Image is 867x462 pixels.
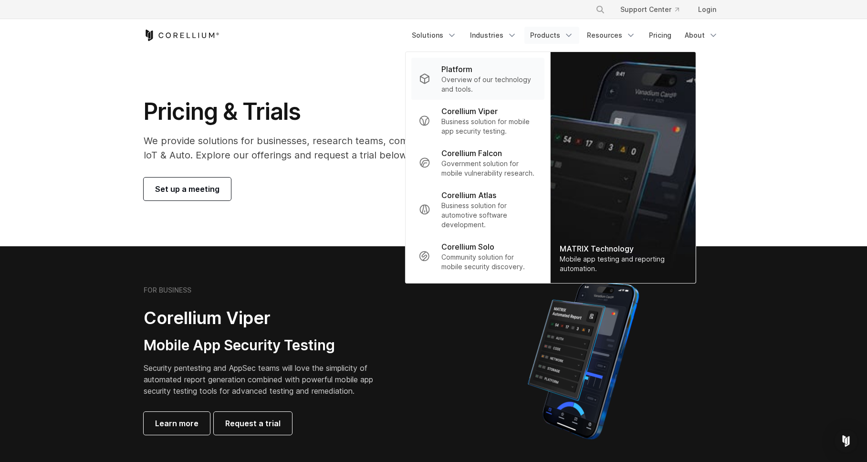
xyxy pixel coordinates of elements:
[144,134,524,162] p: We provide solutions for businesses, research teams, community individuals, and IoT & Auto. Explo...
[144,362,388,397] p: Security pentesting and AppSec teams will love the simplicity of automated report generation comb...
[441,63,472,75] p: Platform
[411,100,544,142] a: Corellium Viper Business solution for mobile app security testing.
[613,1,687,18] a: Support Center
[441,189,496,201] p: Corellium Atlas
[411,142,544,184] a: Corellium Falcon Government solution for mobile vulnerability research.
[441,159,536,178] p: Government solution for mobile vulnerability research.
[406,27,462,44] a: Solutions
[144,307,388,329] h2: Corellium Viper
[406,27,724,44] div: Navigation Menu
[225,418,281,429] span: Request a trial
[411,184,544,235] a: Corellium Atlas Business solution for automotive software development.
[560,243,686,254] div: MATRIX Technology
[144,336,388,355] h3: Mobile App Security Testing
[441,241,494,252] p: Corellium Solo
[144,412,210,435] a: Learn more
[584,1,724,18] div: Navigation Menu
[144,97,524,126] h1: Pricing & Trials
[155,183,219,195] span: Set up a meeting
[214,412,292,435] a: Request a trial
[550,52,695,283] img: Matrix_WebNav_1x
[524,27,579,44] a: Products
[155,418,198,429] span: Learn more
[835,430,857,452] div: Open Intercom Messenger
[441,75,536,94] p: Overview of our technology and tools.
[441,201,536,230] p: Business solution for automotive software development.
[144,286,191,294] h6: FOR BUSINESS
[581,27,641,44] a: Resources
[679,27,724,44] a: About
[464,27,522,44] a: Industries
[411,235,544,277] a: Corellium Solo Community solution for mobile security discovery.
[144,178,231,200] a: Set up a meeting
[441,105,498,117] p: Corellium Viper
[441,117,536,136] p: Business solution for mobile app security testing.
[690,1,724,18] a: Login
[441,147,502,159] p: Corellium Falcon
[512,277,655,444] img: Corellium MATRIX automated report on iPhone showing app vulnerability test results across securit...
[441,252,536,272] p: Community solution for mobile security discovery.
[550,52,695,283] a: MATRIX Technology Mobile app testing and reporting automation.
[411,58,544,100] a: Platform Overview of our technology and tools.
[592,1,609,18] button: Search
[144,30,219,41] a: Corellium Home
[560,254,686,273] div: Mobile app testing and reporting automation.
[643,27,677,44] a: Pricing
